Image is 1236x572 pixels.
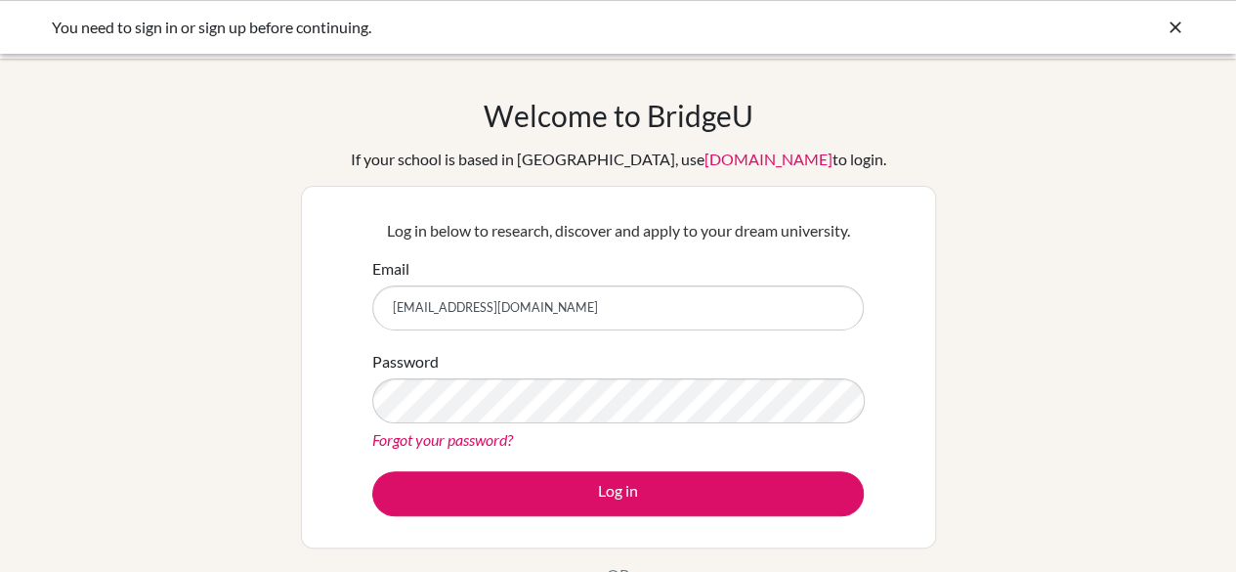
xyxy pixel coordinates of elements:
div: If your school is based in [GEOGRAPHIC_DATA], use to login. [351,148,886,171]
a: [DOMAIN_NAME] [704,150,832,168]
a: Forgot your password? [372,430,513,449]
button: Log in [372,471,864,516]
p: Log in below to research, discover and apply to your dream university. [372,219,864,242]
label: Password [372,350,439,374]
label: Email [372,257,409,281]
div: You need to sign in or sign up before continuing. [52,16,892,39]
h1: Welcome to BridgeU [484,98,753,133]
